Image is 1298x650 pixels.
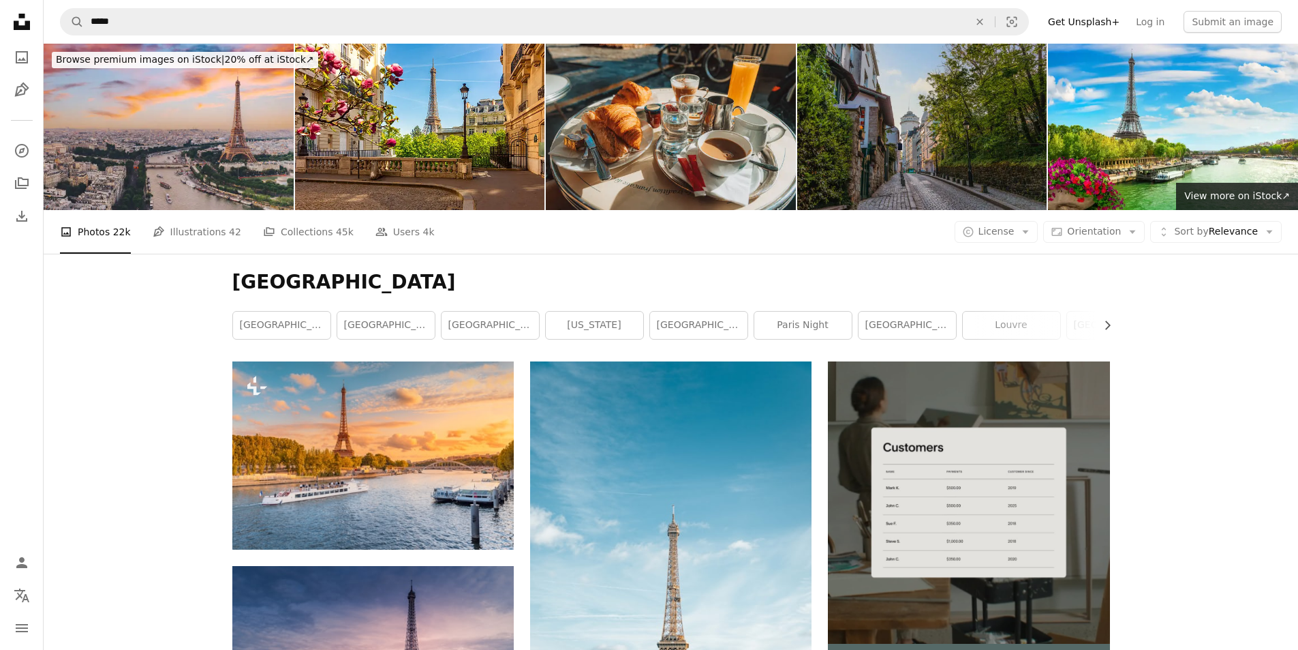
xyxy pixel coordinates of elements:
span: Browse premium images on iStock | [56,54,224,65]
a: Get Unsplash+ [1040,11,1128,33]
button: Submit an image [1184,11,1282,33]
a: Log in / Sign up [8,549,35,576]
a: [US_STATE] [546,312,643,339]
a: Log in [1128,11,1173,33]
span: 20% off at iStock ↗ [56,54,314,65]
span: 45k [336,224,354,239]
span: Sort by [1174,226,1208,237]
span: License [978,226,1015,237]
form: Find visuals sitewide [60,8,1029,35]
a: Photos [8,44,35,71]
a: Illustrations 42 [153,210,241,254]
a: The main attraction of Paris and all of Europe is the Eiffel tower in the rays of the setting sun... [232,449,514,462]
span: View more on iStock ↗ [1184,190,1290,201]
img: file-1747939376688-baf9a4a454ffimage [828,361,1109,643]
button: Orientation [1043,221,1145,243]
a: Eiffel tower during daytime [530,567,812,579]
a: Collections [8,170,35,197]
img: The main attraction of Paris and all of Europe is the Eiffel tower in the rays of the setting sun... [232,361,514,549]
button: License [955,221,1038,243]
a: Explore [8,137,35,164]
a: [GEOGRAPHIC_DATA] [1067,312,1164,339]
img: Parisian Morning Delights: Street Cafe Breakfast Scene on a Sunny Day in Saint-Germain des Prés, ... [546,44,796,210]
img: Montmartre Water Tower on a Charming Cobblestone Street in Paris, France [797,44,1047,210]
a: Browse premium images on iStock|20% off at iStock↗ [44,44,326,76]
a: Download History [8,203,35,230]
img: Aerial of Paris city with Seine river during sunset France [44,44,294,210]
button: Search Unsplash [61,9,84,35]
button: Menu [8,615,35,642]
a: paris night [754,312,852,339]
a: [GEOGRAPHIC_DATA] [859,312,956,339]
a: View more on iStock↗ [1176,183,1298,210]
a: [GEOGRAPHIC_DATA] [233,312,330,339]
img: Metal Eiffel Tower [1048,44,1298,210]
button: scroll list to the right [1095,312,1110,339]
a: Illustrations [8,76,35,104]
span: Orientation [1067,226,1121,237]
span: 4k [423,224,435,239]
a: louvre [963,312,1060,339]
a: [GEOGRAPHIC_DATA] [337,312,435,339]
a: Collections 45k [263,210,354,254]
a: Users 4k [375,210,435,254]
button: Language [8,582,35,609]
span: 42 [229,224,241,239]
button: Visual search [995,9,1028,35]
img: Eiffel tower and streets of Paris in spring, France [295,44,545,210]
span: Relevance [1174,225,1258,239]
h1: [GEOGRAPHIC_DATA] [232,270,1110,295]
a: [GEOGRAPHIC_DATA] [650,312,747,339]
a: [GEOGRAPHIC_DATA] [442,312,539,339]
button: Sort byRelevance [1150,221,1282,243]
button: Clear [965,9,995,35]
